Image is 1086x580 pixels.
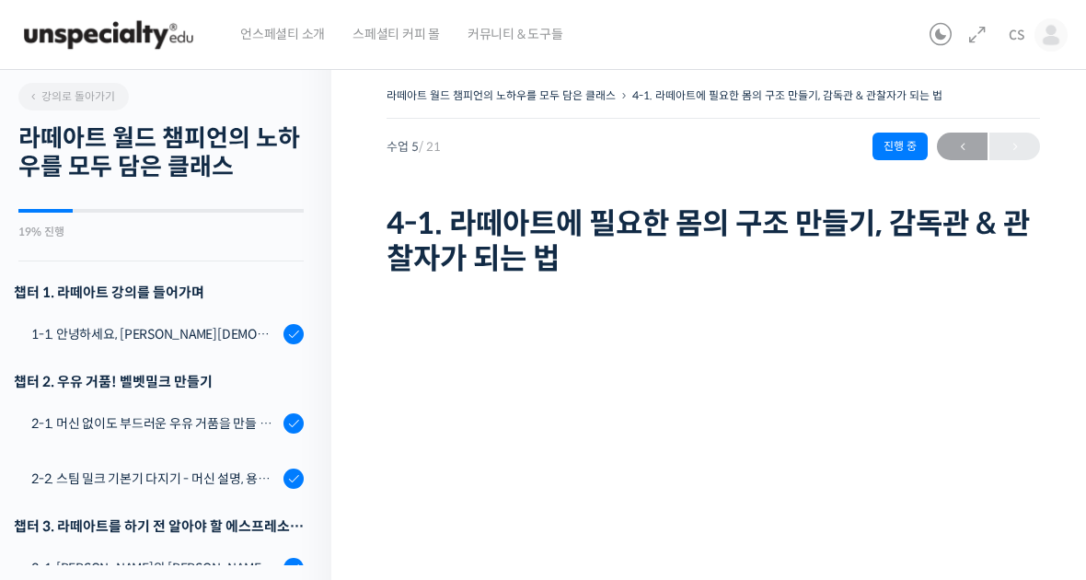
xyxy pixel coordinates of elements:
[937,134,988,159] span: ←
[18,226,304,238] div: 19% 진행
[937,133,988,160] a: ←이전
[14,369,304,394] div: 챕터 2. 우유 거품! 벨벳밀크 만들기
[31,324,278,344] div: 1-1. 안녕하세요, [PERSON_NAME][DEMOGRAPHIC_DATA][PERSON_NAME]입니다.
[387,206,1040,277] h1: 4-1. 라떼아트에 필요한 몸의 구조 만들기, 감독관 & 관찰자가 되는 법
[387,88,616,102] a: 라떼아트 월드 챔피언의 노하우를 모두 담은 클래스
[387,141,441,153] span: 수업 5
[419,139,441,155] span: / 21
[14,280,304,305] h3: 챕터 1. 라떼아트 강의를 들어가며
[18,124,304,181] h2: 라떼아트 월드 챔피언의 노하우를 모두 담은 클래스
[31,558,278,578] div: 3-1. [PERSON_NAME]와 [PERSON_NAME], [PERSON_NAME]과 백플러싱이 라떼아트에 미치는 영향
[632,88,942,102] a: 4-1. 라떼아트에 필요한 몸의 구조 만들기, 감독관 & 관찰자가 되는 법
[872,133,928,160] div: 진행 중
[14,514,304,539] div: 챕터 3. 라떼아트를 하기 전 알아야 할 에스프레소 지식
[18,83,129,110] a: 강의로 돌아가기
[28,89,115,103] span: 강의로 돌아가기
[31,413,278,434] div: 2-1. 머신 없이도 부드러운 우유 거품을 만들 수 있어요 (프렌치 프레스)
[31,469,278,489] div: 2-2. 스팀 밀크 기본기 다지기 - 머신 설명, 용어 설명, 스팀 공기가 생기는 이유
[1009,27,1025,43] span: CS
